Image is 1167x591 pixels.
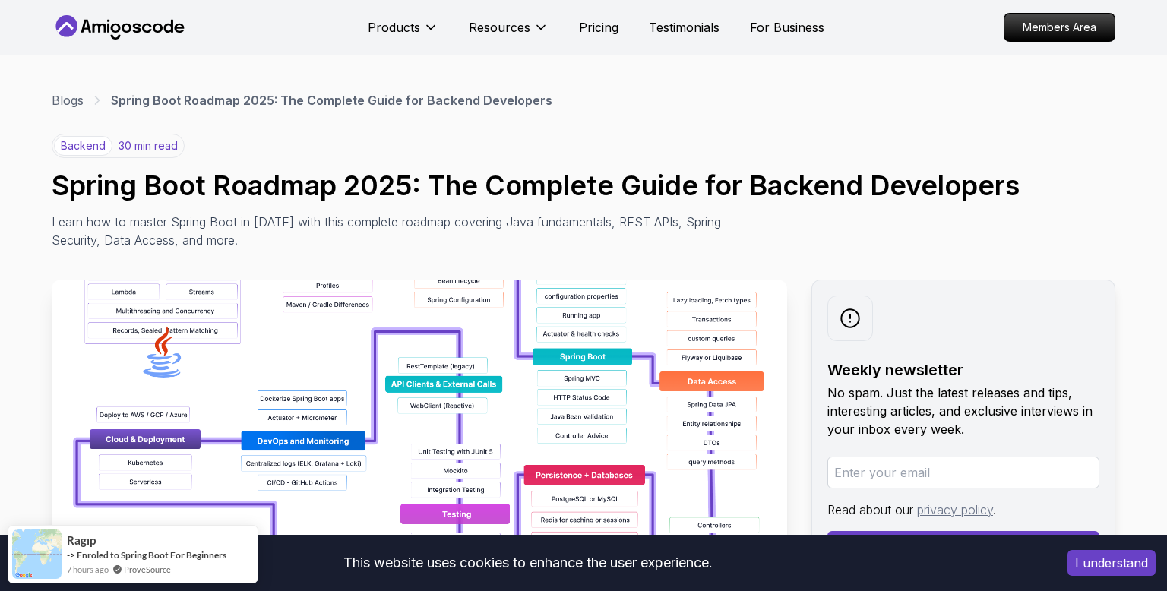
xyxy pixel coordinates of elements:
p: No spam. Just the latest releases and tips, interesting articles, and exclusive interviews in you... [827,384,1099,438]
button: Subscribe [827,531,1099,561]
span: Ragıp [67,534,96,547]
button: Resources [469,18,549,49]
p: Resources [469,18,530,36]
p: Spring Boot Roadmap 2025: The Complete Guide for Backend Developers [111,91,552,109]
a: ProveSource [124,564,171,574]
div: This website uses cookies to enhance the user experience. [11,546,1045,580]
span: -> [67,549,75,561]
p: Products [368,18,420,36]
p: Read about our . [827,501,1099,519]
p: Learn how to master Spring Boot in [DATE] with this complete roadmap covering Java fundamentals, ... [52,213,732,249]
button: Products [368,18,438,49]
p: Members Area [1004,14,1115,41]
input: Enter your email [827,457,1099,488]
button: Accept cookies [1067,550,1156,576]
a: Enroled to Spring Boot For Beginners [77,549,226,561]
a: privacy policy [917,502,993,517]
a: For Business [750,18,824,36]
img: provesource social proof notification image [12,529,62,579]
h2: Weekly newsletter [827,359,1099,381]
a: Pricing [579,18,618,36]
a: Blogs [52,91,84,109]
span: 7 hours ago [67,563,109,576]
p: backend [54,136,112,156]
a: Testimonials [649,18,719,36]
p: 30 min read [119,138,178,153]
h1: Spring Boot Roadmap 2025: The Complete Guide for Backend Developers [52,170,1115,201]
a: Members Area [1004,13,1115,42]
